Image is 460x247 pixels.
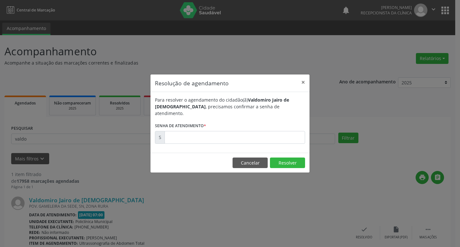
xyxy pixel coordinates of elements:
[155,97,289,110] b: Valdomiro Jairo de [DEMOGRAPHIC_DATA]
[297,74,310,90] button: Close
[233,158,268,168] button: Cancelar
[155,79,229,87] h5: Resolução de agendamento
[155,121,206,131] label: Senha de atendimento
[155,96,305,117] div: Para resolver o agendamento do cidadão(ã) , precisamos confirmar a senha de atendimento.
[270,158,305,168] button: Resolver
[155,131,165,144] div: S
